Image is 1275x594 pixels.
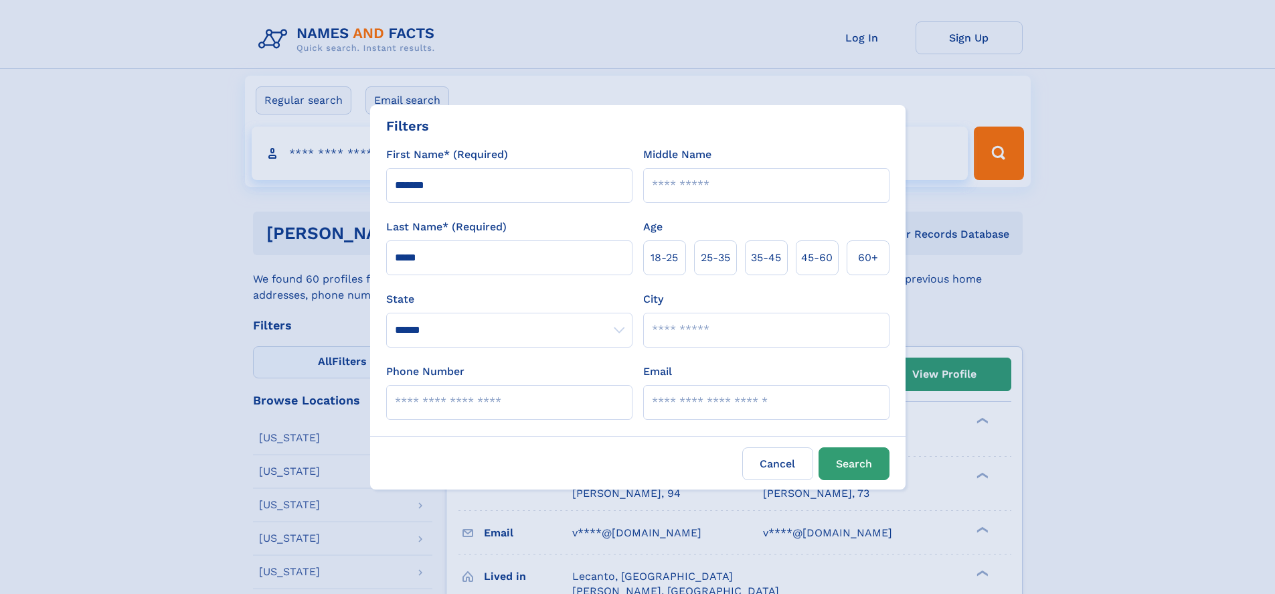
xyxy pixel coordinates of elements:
[751,250,781,266] span: 35‑45
[643,147,711,163] label: Middle Name
[819,447,889,480] button: Search
[801,250,833,266] span: 45‑60
[386,291,632,307] label: State
[386,147,508,163] label: First Name* (Required)
[701,250,730,266] span: 25‑35
[643,219,663,235] label: Age
[643,291,663,307] label: City
[742,447,813,480] label: Cancel
[386,364,464,380] label: Phone Number
[651,250,678,266] span: 18‑25
[858,250,878,266] span: 60+
[386,116,429,136] div: Filters
[643,364,672,380] label: Email
[386,219,507,235] label: Last Name* (Required)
